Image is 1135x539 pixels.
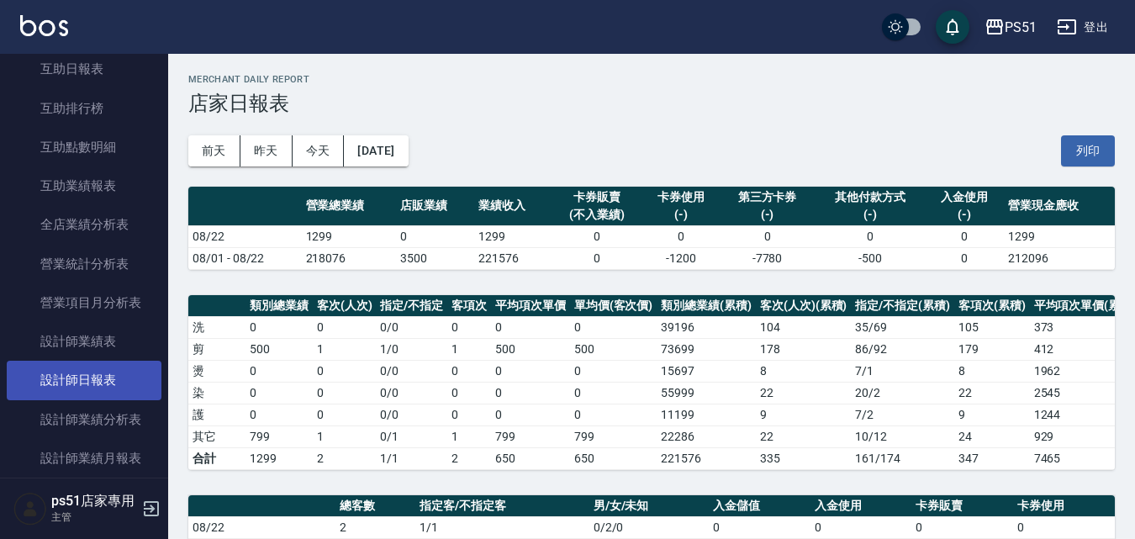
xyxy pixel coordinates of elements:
[720,247,815,269] td: -7780
[954,404,1030,425] td: 9
[815,225,926,247] td: 0
[657,360,756,382] td: 15697
[815,247,926,269] td: -500
[819,206,921,224] div: (-)
[756,447,852,469] td: 335
[7,205,161,244] a: 全店業績分析表
[851,382,954,404] td: 20 / 2
[589,495,709,517] th: 男/女/未知
[570,425,657,447] td: 799
[851,425,954,447] td: 10 / 12
[293,135,345,166] button: 今天
[557,188,638,206] div: 卡券販賣
[376,425,447,447] td: 0 / 1
[7,439,161,478] a: 設計師業績月報表
[313,425,377,447] td: 1
[245,447,313,469] td: 1299
[810,495,912,517] th: 入金使用
[447,382,491,404] td: 0
[245,338,313,360] td: 500
[415,516,589,538] td: 1/1
[245,425,313,447] td: 799
[447,404,491,425] td: 0
[657,447,756,469] td: 221576
[7,361,161,399] a: 設計師日報表
[851,360,954,382] td: 7 / 1
[570,338,657,360] td: 500
[313,404,377,425] td: 0
[447,425,491,447] td: 1
[491,360,570,382] td: 0
[954,447,1030,469] td: 347
[376,447,447,469] td: 1/1
[51,493,137,510] h5: ps51店家專用
[570,360,657,382] td: 0
[756,295,852,317] th: 客次(人次)(累積)
[657,404,756,425] td: 11199
[851,338,954,360] td: 86 / 92
[188,338,245,360] td: 剪
[7,400,161,439] a: 設計師業績分析表
[447,338,491,360] td: 1
[724,188,810,206] div: 第三方卡券
[188,187,1115,270] table: a dense table
[396,225,474,247] td: 0
[720,225,815,247] td: 0
[188,516,335,538] td: 08/22
[756,425,852,447] td: 22
[313,338,377,360] td: 1
[474,247,552,269] td: 221576
[930,188,1000,206] div: 入金使用
[954,382,1030,404] td: 22
[851,404,954,425] td: 7 / 2
[13,492,47,526] img: Person
[447,360,491,382] td: 0
[936,10,969,44] button: save
[447,295,491,317] th: 客項次
[376,382,447,404] td: 0 / 0
[313,316,377,338] td: 0
[7,322,161,361] a: 設計師業績表
[491,295,570,317] th: 平均項次單價
[376,404,447,425] td: 0 / 0
[188,316,245,338] td: 洗
[188,92,1115,115] h3: 店家日報表
[376,360,447,382] td: 0 / 0
[447,316,491,338] td: 0
[724,206,810,224] div: (-)
[7,245,161,283] a: 營業統計分析表
[1013,495,1115,517] th: 卡券使用
[335,516,415,538] td: 2
[819,188,921,206] div: 其他付款方式
[313,295,377,317] th: 客次(人次)
[313,360,377,382] td: 0
[188,247,302,269] td: 08/01 - 08/22
[188,404,245,425] td: 護
[491,447,570,469] td: 650
[1004,247,1115,269] td: 212096
[376,338,447,360] td: 1 / 0
[491,338,570,360] td: 500
[756,360,852,382] td: 8
[376,316,447,338] td: 0 / 0
[245,295,313,317] th: 類別總業績
[756,404,852,425] td: 9
[474,187,552,226] th: 業績收入
[245,360,313,382] td: 0
[954,316,1030,338] td: 105
[396,247,474,269] td: 3500
[302,187,397,226] th: 營業總業績
[7,166,161,205] a: 互助業績報表
[491,316,570,338] td: 0
[756,316,852,338] td: 104
[930,206,1000,224] div: (-)
[926,247,1004,269] td: 0
[7,50,161,88] a: 互助日報表
[447,447,491,469] td: 2
[188,425,245,447] td: 其它
[657,338,756,360] td: 73699
[641,247,720,269] td: -1200
[491,404,570,425] td: 0
[335,495,415,517] th: 總客數
[245,382,313,404] td: 0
